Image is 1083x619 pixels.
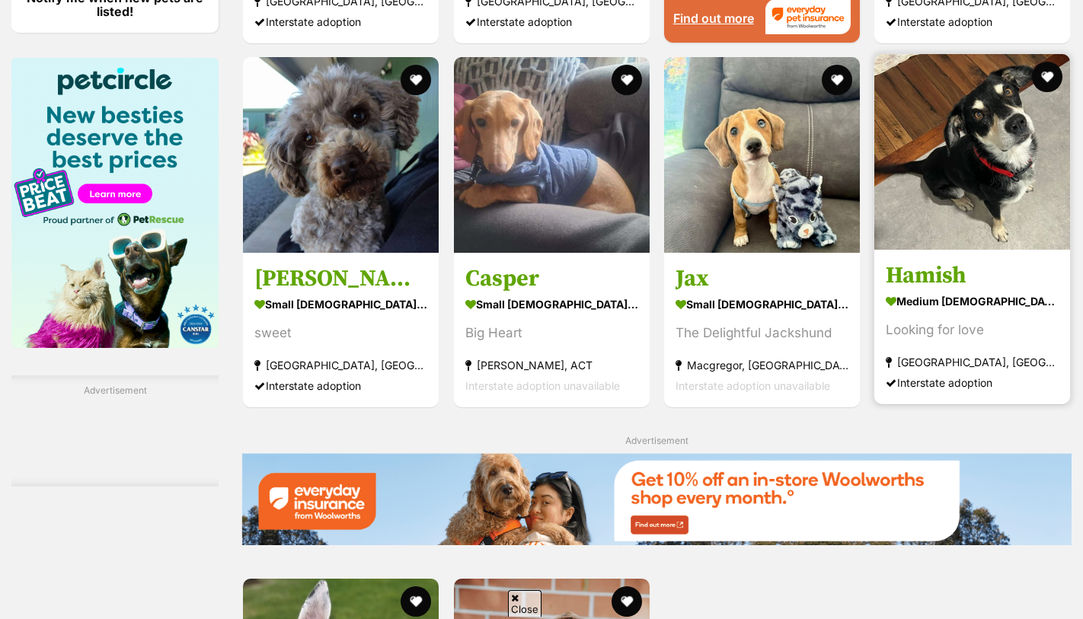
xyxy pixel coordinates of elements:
[465,11,638,31] div: Interstate adoption
[676,323,848,343] div: The Delightful Jackshund
[465,264,638,293] h3: Casper
[254,11,427,31] div: Interstate adoption
[612,586,642,617] button: favourite
[11,375,219,487] div: Advertisement
[822,65,852,95] button: favourite
[241,453,1072,548] a: Everyday Insurance promotional banner
[874,54,1070,250] img: Hamish - Australian Kelpie Dog
[508,590,541,617] span: Close
[664,253,860,407] a: Jax small [DEMOGRAPHIC_DATA] Dog The Delightful Jackshund Macgregor, [GEOGRAPHIC_DATA] Interstate...
[676,379,830,392] span: Interstate adoption unavailable
[625,435,688,446] span: Advertisement
[11,58,219,348] img: Pet Circle promo banner
[254,323,427,343] div: sweet
[874,250,1070,404] a: Hamish medium [DEMOGRAPHIC_DATA] Dog Looking for love [GEOGRAPHIC_DATA], [GEOGRAPHIC_DATA] Inters...
[886,372,1059,393] div: Interstate adoption
[241,453,1072,545] img: Everyday Insurance promotional banner
[664,57,860,253] img: Jax - Dachshund Dog
[465,323,638,343] div: Big Heart
[886,11,1059,31] div: Interstate adoption
[465,379,620,392] span: Interstate adoption unavailable
[886,352,1059,372] strong: [GEOGRAPHIC_DATA], [GEOGRAPHIC_DATA]
[886,261,1059,290] h3: Hamish
[886,320,1059,340] div: Looking for love
[254,355,427,375] strong: [GEOGRAPHIC_DATA], [GEOGRAPHIC_DATA]
[612,65,642,95] button: favourite
[1032,62,1062,92] button: favourite
[243,57,439,253] img: Cooper - Poodle Dog
[676,264,848,293] h3: Jax
[886,290,1059,312] strong: medium [DEMOGRAPHIC_DATA] Dog
[254,375,427,396] div: Interstate adoption
[676,293,848,315] strong: small [DEMOGRAPHIC_DATA] Dog
[465,293,638,315] strong: small [DEMOGRAPHIC_DATA] Dog
[254,264,427,293] h3: [PERSON_NAME]
[254,293,427,315] strong: small [DEMOGRAPHIC_DATA] Dog
[465,355,638,375] strong: [PERSON_NAME], ACT
[243,253,439,407] a: [PERSON_NAME] small [DEMOGRAPHIC_DATA] Dog sweet [GEOGRAPHIC_DATA], [GEOGRAPHIC_DATA] Interstate ...
[401,586,432,617] button: favourite
[401,65,432,95] button: favourite
[676,355,848,375] strong: Macgregor, [GEOGRAPHIC_DATA]
[454,253,650,407] a: Casper small [DEMOGRAPHIC_DATA] Dog Big Heart [PERSON_NAME], ACT Interstate adoption unavailable
[454,57,650,253] img: Casper - Dachshund (Miniature Smooth Haired) Dog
